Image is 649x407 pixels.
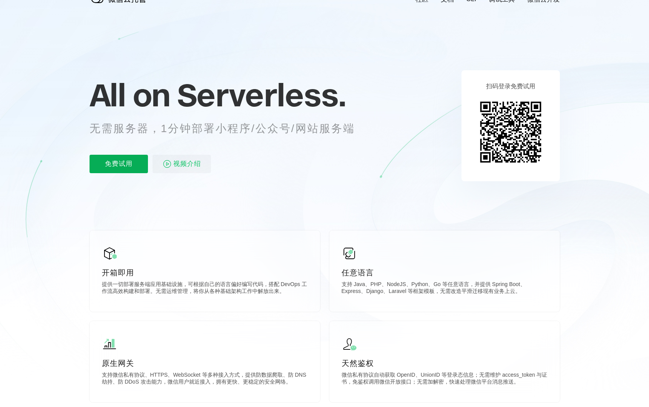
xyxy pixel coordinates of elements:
p: 任意语言 [342,267,548,278]
span: Serverless. [177,76,346,114]
span: 视频介绍 [173,155,201,173]
p: 无需服务器，1分钟部署小程序/公众号/网站服务端 [90,121,369,136]
p: 开箱即用 [102,267,308,278]
p: 支持 Java、PHP、NodeJS、Python、Go 等任意语言，并提供 Spring Boot、Express、Django、Laravel 等框架模板，无需改造平滑迁移现有业务上云。 [342,281,548,296]
p: 支持微信私有协议、HTTPS、WebSocket 等多种接入方式，提供防数据爬取、防 DNS 劫持、防 DDoS 攻击能力，微信用户就近接入，拥有更快、更稳定的安全网络。 [102,372,308,387]
p: 原生网关 [102,358,308,369]
p: 微信私有协议自动获取 OpenID、UnionID 等登录态信息；无需维护 access_token 与证书，免鉴权调用微信开放接口；无需加解密，快速处理微信平台消息推送。 [342,372,548,387]
p: 免费试用 [90,155,148,173]
p: 天然鉴权 [342,358,548,369]
a: 微信云托管 [90,1,151,7]
span: All on [90,76,170,114]
p: 提供一切部署服务端应用基础设施，可根据自己的语言偏好编写代码，搭配 DevOps 工作流高效构建和部署。无需运维管理，将你从各种基础架构工作中解放出来。 [102,281,308,296]
img: video_play.svg [163,159,172,169]
p: 扫码登录免费试用 [486,83,535,91]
